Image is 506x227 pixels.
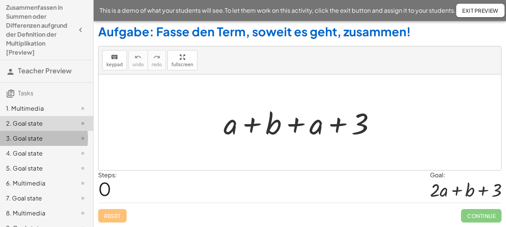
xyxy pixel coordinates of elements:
[98,171,117,179] label: Steps:
[78,134,87,143] i: Task not started.
[18,66,72,75] span: Teacher Preview
[6,164,66,173] div: 5. Goal state
[100,6,456,15] span: This is a demo of what your students will see. To let them work on this activity, click the exit ...
[128,50,148,70] button: undoundo
[172,62,193,67] span: fullscreen
[6,134,66,143] div: 3. Goal state
[102,50,127,70] button: keyboardkeypad
[134,53,142,62] i: undo
[111,53,118,62] i: keyboard
[98,24,411,39] strong: Aufgabe: Fasse den Term, soweit es geht, zusammen!
[98,177,111,200] span: 0
[6,194,66,203] div: 7. Goal state
[6,119,66,128] div: 2. Goal state
[456,4,505,17] button: Exit Preview
[152,62,162,67] span: redo
[167,50,197,70] button: fullscreen
[106,62,123,67] span: keypad
[6,179,66,188] div: 6. Multimedia
[78,194,87,203] i: Task not started.
[430,171,502,180] div: Goal:
[6,104,66,113] div: 1. Multimedia
[78,209,87,218] i: Task not started.
[78,104,87,113] i: Task not started.
[153,53,160,62] i: redo
[78,179,87,188] i: Task not started.
[6,209,66,218] div: 8. Multimedia
[18,89,33,97] span: Tasks
[78,164,87,173] i: Task not started.
[78,149,87,158] i: Task not started.
[6,149,66,158] div: 4. Goal state
[133,62,144,67] span: undo
[462,7,499,14] span: Exit Preview
[6,3,74,57] h4: Zusammenfassen in Summen oder Differenzen aufgrund der Definition der Multiplikation [Preview]
[148,50,166,70] button: redoredo
[78,119,87,128] i: Task not started.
